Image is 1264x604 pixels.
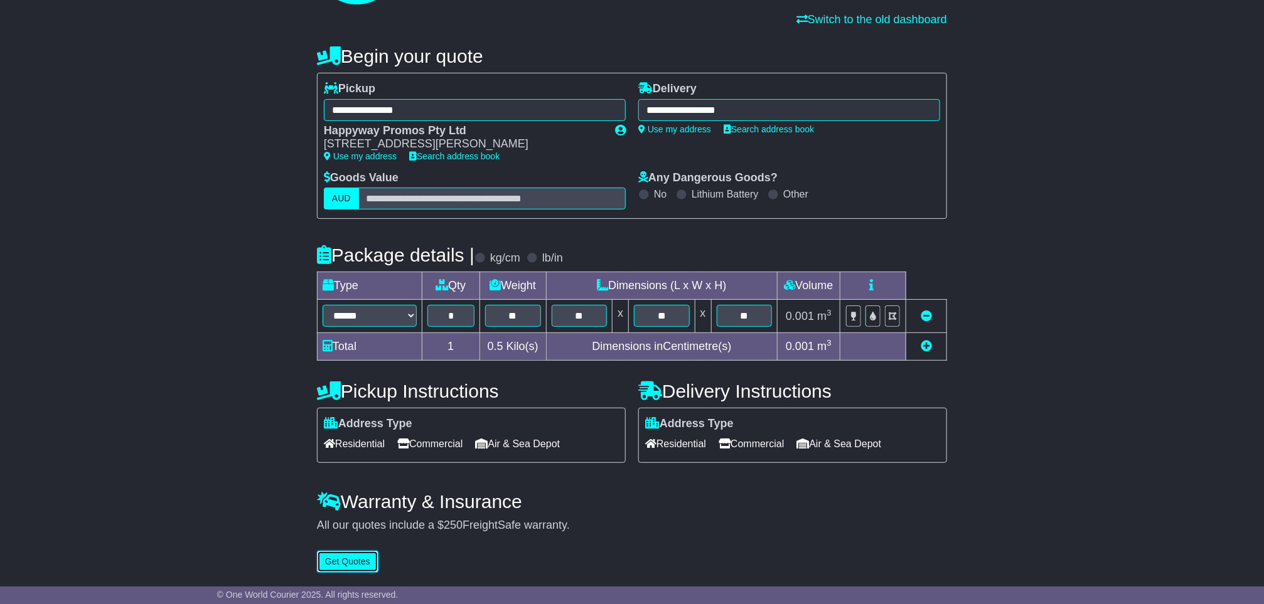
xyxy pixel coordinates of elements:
span: © One World Courier 2025. All rights reserved. [217,590,399,600]
span: 0.001 [786,310,814,322]
span: 0.001 [786,340,814,352]
td: Weight [479,272,546,300]
label: Other [783,188,808,200]
td: x [613,300,629,333]
label: Goods Value [324,171,399,185]
td: Dimensions in Centimetre(s) [546,333,777,361]
span: 250 [444,519,463,531]
a: Switch to the old dashboard [796,13,947,26]
h4: Warranty & Insurance [317,491,947,512]
td: Type [318,272,422,300]
label: lb/in [542,252,563,265]
td: Dimensions (L x W x H) [546,272,777,300]
div: [STREET_ADDRESS][PERSON_NAME] [324,137,603,151]
a: Use my address [324,151,397,161]
span: Residential [324,434,385,453]
td: 1 [422,333,480,361]
span: m [817,340,832,352]
a: Use my address [638,124,711,134]
sup: 3 [827,308,832,317]
a: Search address book [409,151,500,161]
span: Commercial [719,434,784,453]
h4: Begin your quote [317,46,947,66]
label: Lithium Battery [692,188,759,200]
td: Volume [777,272,840,300]
span: 0.5 [488,340,503,352]
a: Remove this item [921,310,932,322]
div: Happyway Promos Pty Ltd [324,124,603,138]
span: Air & Sea Depot [797,434,882,453]
label: Address Type [645,417,734,431]
label: Pickup [324,82,375,96]
span: Residential [645,434,706,453]
a: Search address book [724,124,814,134]
span: Air & Sea Depot [476,434,560,453]
label: Any Dangerous Goods? [638,171,778,185]
div: All our quotes include a $ FreightSafe warranty. [317,519,947,532]
button: Get Quotes [317,551,378,573]
label: kg/cm [490,252,520,265]
h4: Pickup Instructions [317,381,626,401]
span: Commercial [397,434,463,453]
td: x [695,300,711,333]
label: No [654,188,667,200]
label: Address Type [324,417,412,431]
h4: Delivery Instructions [638,381,947,401]
a: Add new item [921,340,932,352]
td: Total [318,333,422,361]
h4: Package details | [317,245,474,265]
td: Qty [422,272,480,300]
span: m [817,310,832,322]
sup: 3 [827,338,832,347]
label: Delivery [638,82,697,96]
td: Kilo(s) [479,333,546,361]
label: AUD [324,188,359,209]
